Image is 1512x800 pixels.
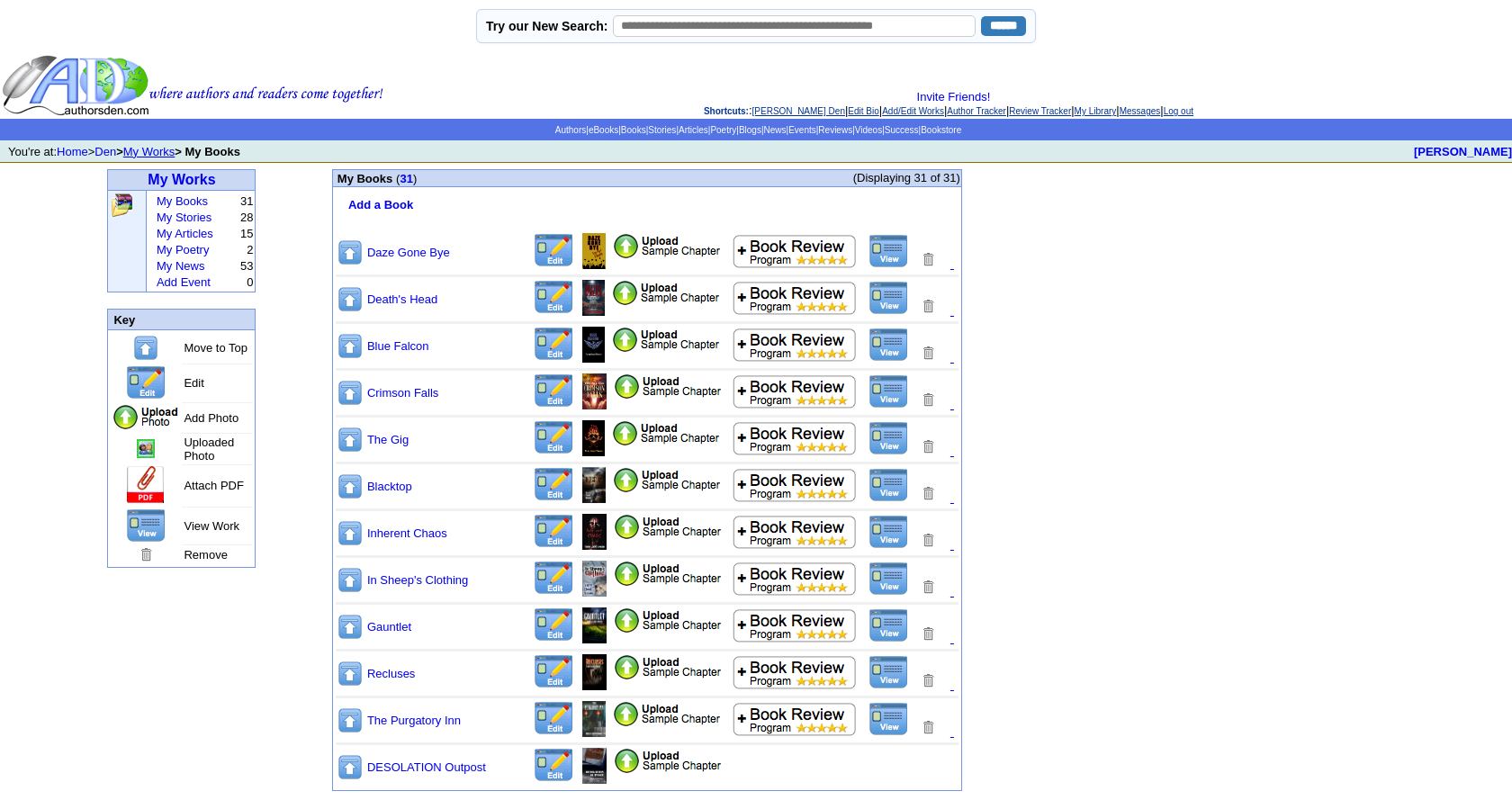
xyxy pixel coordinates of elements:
[612,420,720,446] img: Add Attachment PDF
[950,490,954,505] font: .
[613,467,721,493] img: Add Attachment PDF
[920,579,936,596] img: Removes this Title
[947,106,1006,116] a: Author Tracker
[920,672,936,689] img: Removes this Title
[950,630,954,645] font: .
[112,404,180,431] img: Add Photo
[920,719,936,736] img: Removes this Title
[367,246,450,259] a: Daze Gone Bye
[337,238,364,266] img: Move to top
[57,145,88,158] a: Home
[582,748,607,784] img: Add/Remove Photo
[920,438,936,455] img: Removes this Title
[113,313,135,327] font: Key
[116,145,123,158] b: >
[582,373,607,409] img: Add/Remove Photo
[184,341,247,355] font: Move to Top
[533,467,575,502] img: Edit this Title
[868,468,909,502] img: View this Title
[868,515,909,549] img: View this Title
[868,655,909,689] img: View this Title
[8,145,240,158] font: You're at: >
[582,420,605,456] img: Add/Remove Photo
[733,608,858,643] img: Add to Book Review Program
[917,90,991,103] a: Invite Friends!
[240,211,253,224] font: 28
[733,328,858,362] img: Add to Book Review Program
[885,125,919,135] a: Success
[950,536,954,552] a: .
[1075,106,1117,116] a: My Library
[533,280,575,315] img: Edit this Title
[733,562,858,596] img: Add to Book Review Program
[367,667,415,680] a: Recluses
[533,607,575,643] img: Edit this Title
[614,654,722,680] img: Add Attachment PDF
[733,515,858,549] img: Add to Book Review Program
[533,654,575,689] img: Edit this Title
[920,251,936,268] img: Removes this Title
[582,467,606,503] img: Add/Remove Photo
[582,514,607,550] img: Add/Remove Photo
[184,376,203,390] font: Edit
[868,328,909,362] img: View this Title
[582,561,607,597] img: Add/Remove Photo
[710,125,736,135] a: Poetry
[1009,106,1071,116] a: Review Tracker
[387,90,1510,117] div: : | | | | | | |
[582,701,606,737] img: Add/Remove Photo
[175,145,240,158] b: > My Books
[367,714,461,727] a: The Purgatory Inn
[613,701,721,727] img: Add Attachment PDF
[157,211,211,224] a: My Stories
[337,613,364,641] img: Move to top
[533,420,575,455] img: Edit this Title
[1414,145,1512,158] b: [PERSON_NAME]
[614,561,722,587] img: Add Attachment PDF
[868,374,909,409] img: View this Title
[733,374,858,409] img: Add to Book Review Program
[184,519,239,533] font: View Work
[533,514,575,549] img: Edit this Title
[367,433,409,446] a: The Gig
[132,334,159,362] img: Move to top
[614,373,722,400] img: Add Attachment PDF
[882,106,944,116] a: Add/Edit Works
[337,379,364,407] img: Move to top
[764,125,787,135] a: News
[868,421,909,455] img: View this Title
[533,373,575,409] img: Edit this Title
[533,233,575,268] img: Edit this Title
[125,466,166,505] img: Add Attachment
[950,349,954,364] a: .
[337,332,364,360] img: Move to top
[533,701,575,736] img: Edit this Title
[367,386,438,400] a: Crimson Falls
[950,724,954,739] a: .
[247,275,253,289] font: 0
[555,125,586,135] a: Authors
[613,233,721,259] img: Add Attachment PDF
[950,256,954,271] a: .
[367,526,447,540] a: Inherent Chaos
[950,443,954,458] font: .
[337,172,392,185] font: My Books
[1120,106,1161,116] a: Messages
[950,302,954,318] a: .
[137,439,155,458] img: Add/Remove Photo
[337,706,364,734] img: Move to top
[614,748,722,774] img: Add Attachment PDF
[123,145,175,158] a: My Works
[950,396,954,411] a: .
[679,125,708,135] a: Articles
[337,426,364,454] img: Move to top
[920,391,936,409] img: Removes this Title
[733,281,858,315] img: Add to Book Review Program
[367,573,468,587] a: In Sheep's Clothing
[589,125,618,135] a: eBooks
[920,345,936,362] img: Removes this Title
[367,620,411,634] a: Gauntlet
